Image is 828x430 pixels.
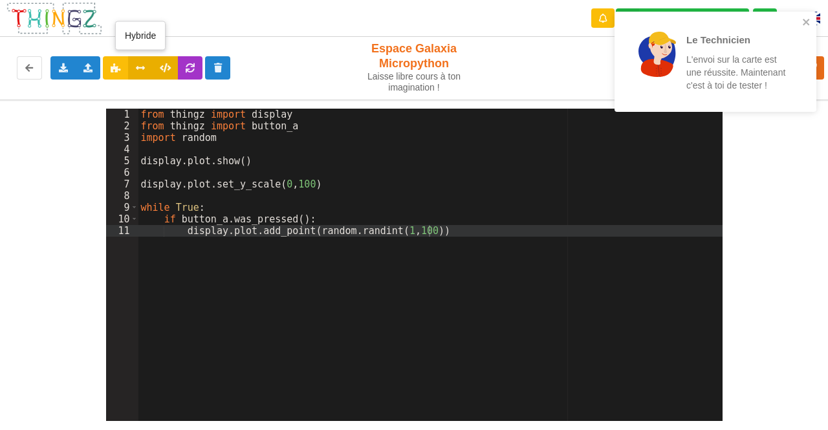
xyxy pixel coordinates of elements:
div: 5 [106,155,138,167]
div: Laisse libre cours à ton imagination ! [345,71,484,93]
div: 10 [106,213,138,225]
button: close [802,17,811,29]
div: Ta base fonctionne bien ! [616,8,749,28]
img: thingz_logo.png [6,1,103,36]
p: L'envoi sur la carte est une réussite. Maintenant c'est à toi de tester ! [686,53,787,92]
div: 11 [106,225,138,237]
div: 3 [106,132,138,144]
div: 2 [106,120,138,132]
div: 9 [106,202,138,213]
div: 6 [106,167,138,178]
div: 4 [106,144,138,155]
p: Le Technicien [686,33,787,47]
div: 1 [106,109,138,120]
div: Espace Galaxia Micropython [345,41,484,93]
div: 7 [106,178,138,190]
div: Hybride [115,21,166,50]
div: 8 [106,190,138,202]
